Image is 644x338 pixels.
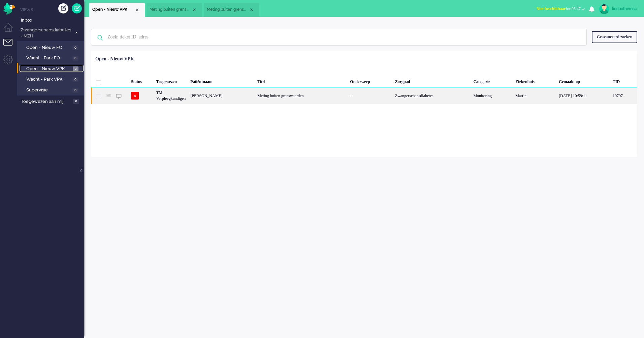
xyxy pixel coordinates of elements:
span: Open - Nieuw VPK [26,66,71,72]
span: Meting buiten grenswaarden [150,7,192,12]
span: Niet beschikbaar [537,6,566,11]
li: Tickets menu [3,39,19,54]
div: - [348,87,392,104]
div: Geavanceerd zoeken [592,31,637,43]
div: Toegewezen [154,74,188,87]
a: Wacht - Park VPK 0 [20,75,84,83]
div: Close tab [192,7,197,12]
a: Omnidesk [3,4,15,9]
a: Quick Ticket [72,3,82,13]
div: 10797 [91,87,637,104]
div: Monitoring [471,87,513,104]
li: Niet beschikbaarfor 05:47 [533,2,589,17]
img: avatar [599,4,609,14]
a: Wacht - Park FO 0 [20,54,84,61]
span: Inbox [21,17,84,24]
span: 0 [72,45,78,50]
div: Meting buiten grenswaarden [255,87,348,104]
span: 0 [73,99,79,104]
div: [DATE] 10:59:11 [556,87,610,104]
a: Toegewezen aan mij 0 [20,97,84,105]
span: Open - Nieuw VPK [92,7,134,12]
img: ic-search-icon.svg [91,29,109,47]
span: Wacht - Park FO [26,55,71,61]
span: o [131,92,139,100]
div: liesbethvmsc [612,5,637,12]
li: Dashboard menu [3,23,19,38]
div: Zwangerschapsdiabetes [393,87,471,104]
div: Status [129,74,154,87]
li: 10797 [147,3,202,17]
div: Open - Nieuw VPK [95,56,134,62]
img: flow_omnibird.svg [3,3,15,15]
span: Meting buiten grenswaarden [207,7,249,12]
div: Gemaakt op [556,74,610,87]
div: [PERSON_NAME] [188,87,255,104]
li: View [89,3,145,17]
li: Views [20,7,84,12]
a: liesbethvmsc [598,4,637,14]
div: Titel [255,74,348,87]
span: for 05:47 [537,6,581,11]
span: 0 [72,88,78,93]
div: Close tab [134,7,140,12]
span: Zwangerschapsdiabetes - MZH [20,27,72,39]
div: Patiëntnaam [188,74,255,87]
div: Ziekenhuis [513,74,556,87]
div: Close tab [249,7,254,12]
span: Wacht - Park VPK [26,76,71,83]
span: Open - Nieuw FO [26,45,71,51]
div: TID [610,74,637,87]
button: Niet beschikbaarfor 05:47 [533,4,589,14]
div: Creëer ticket [58,3,68,13]
span: Supervisie [26,87,71,93]
div: Martini [513,87,556,104]
div: Categorie [471,74,513,87]
a: Open - Nieuw VPK 2 [20,65,84,72]
a: Supervisie 0 [20,86,84,93]
li: 10823 [204,3,259,17]
input: Zoek: ticket ID, adres [102,29,577,45]
div: Onderwerp [348,74,392,87]
div: Zorgpad [393,74,471,87]
li: Admin menu [3,55,19,70]
div: 10797 [610,87,637,104]
span: 0 [72,77,78,82]
span: 2 [73,66,78,72]
a: Open - Nieuw FO 0 [20,44,84,51]
img: ic_chat_grey.svg [116,93,122,99]
span: 0 [72,56,78,61]
a: Inbox [20,16,84,24]
div: TM Verpleegkundigen [154,87,188,104]
span: Toegewezen aan mij [21,98,71,105]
